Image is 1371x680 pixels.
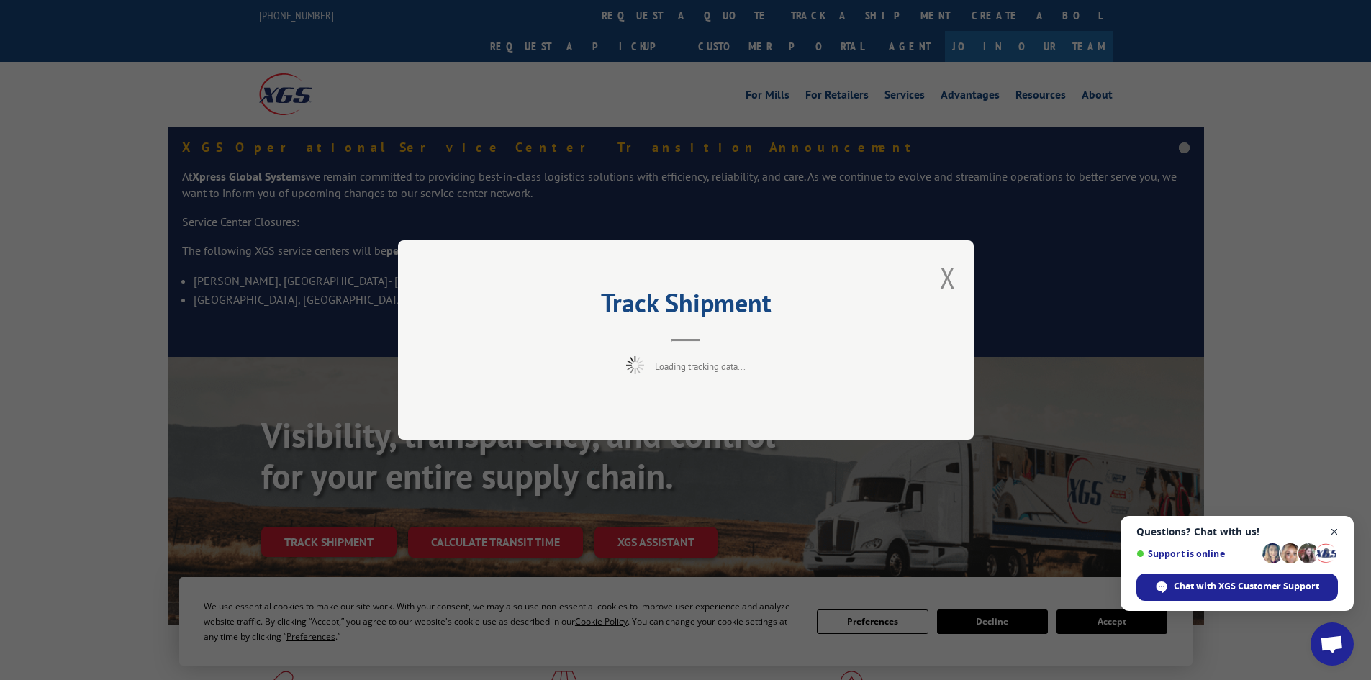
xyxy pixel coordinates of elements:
a: Open chat [1311,622,1354,666]
span: Chat with XGS Customer Support [1174,580,1319,593]
span: Support is online [1136,548,1257,559]
h2: Track Shipment [470,293,902,320]
span: Questions? Chat with us! [1136,526,1338,538]
span: Loading tracking data... [655,361,746,373]
button: Close modal [940,258,956,296]
img: xgs-loading [626,356,644,374]
span: Chat with XGS Customer Support [1136,574,1338,601]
